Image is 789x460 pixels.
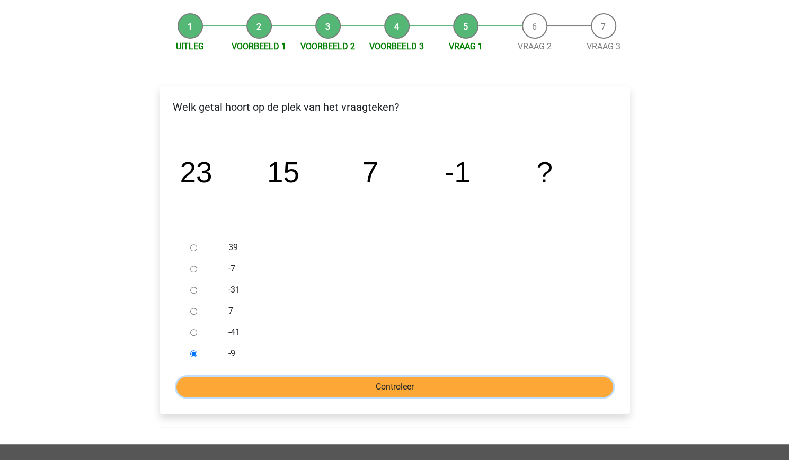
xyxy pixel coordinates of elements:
a: Vraag 3 [587,41,620,51]
label: -7 [228,262,595,275]
label: -9 [228,347,595,360]
label: 39 [228,241,595,254]
tspan: -1 [444,156,470,189]
label: 7 [228,305,595,317]
a: Voorbeeld 3 [369,41,424,51]
tspan: 23 [180,156,212,189]
label: -41 [228,326,595,339]
input: Controleer [176,377,613,397]
tspan: ? [536,156,552,189]
a: Voorbeeld 1 [232,41,286,51]
p: Welk getal hoort op de plek van het vraagteken? [169,99,621,115]
a: Vraag 2 [518,41,552,51]
a: Voorbeeld 2 [300,41,355,51]
a: Uitleg [176,41,204,51]
a: Vraag 1 [449,41,483,51]
label: -31 [228,284,595,296]
tspan: 7 [362,156,378,189]
tspan: 15 [267,156,299,189]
